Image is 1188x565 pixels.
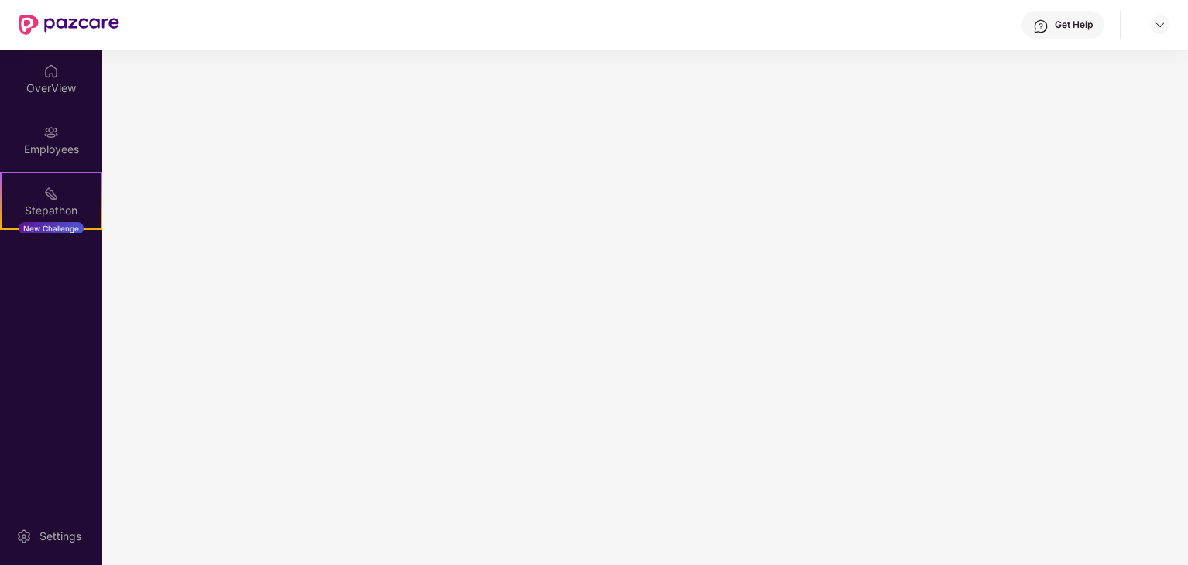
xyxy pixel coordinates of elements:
div: Stepathon [2,203,101,218]
img: svg+xml;base64,PHN2ZyB4bWxucz0iaHR0cDovL3d3dy53My5vcmcvMjAwMC9zdmciIHdpZHRoPSIyMSIgaGVpZ2h0PSIyMC... [43,186,59,201]
img: svg+xml;base64,PHN2ZyBpZD0iSGVscC0zMngzMiIgeG1sbnM9Imh0dHA6Ly93d3cudzMub3JnLzIwMDAvc3ZnIiB3aWR0aD... [1033,19,1049,34]
div: New Challenge [19,222,84,235]
img: svg+xml;base64,PHN2ZyBpZD0iRW1wbG95ZWVzIiB4bWxucz0iaHR0cDovL3d3dy53My5vcmcvMjAwMC9zdmciIHdpZHRoPS... [43,125,59,140]
img: New Pazcare Logo [19,15,119,35]
img: svg+xml;base64,PHN2ZyBpZD0iU2V0dGluZy0yMHgyMCIgeG1sbnM9Imh0dHA6Ly93d3cudzMub3JnLzIwMDAvc3ZnIiB3aW... [16,529,32,544]
div: Settings [35,529,86,544]
div: Get Help [1055,19,1093,31]
img: svg+xml;base64,PHN2ZyBpZD0iSG9tZSIgeG1sbnM9Imh0dHA6Ly93d3cudzMub3JnLzIwMDAvc3ZnIiB3aWR0aD0iMjAiIG... [43,63,59,79]
img: svg+xml;base64,PHN2ZyBpZD0iRHJvcGRvd24tMzJ4MzIiIHhtbG5zPSJodHRwOi8vd3d3LnczLm9yZy8yMDAwL3N2ZyIgd2... [1154,19,1166,31]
